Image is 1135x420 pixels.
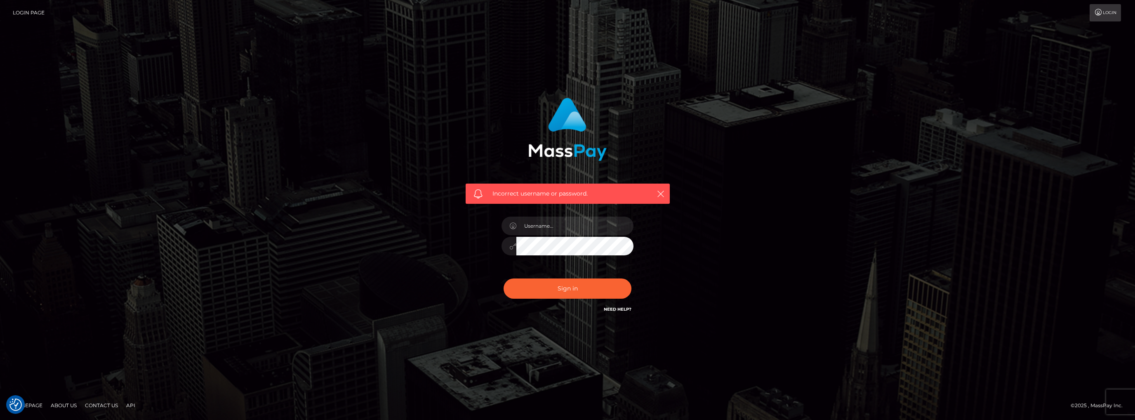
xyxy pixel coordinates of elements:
[504,278,631,299] button: Sign in
[9,399,22,411] button: Consent Preferences
[492,189,643,198] span: Incorrect username or password.
[9,399,22,411] img: Revisit consent button
[123,399,139,412] a: API
[516,217,633,235] input: Username...
[13,4,45,21] a: Login Page
[82,399,121,412] a: Contact Us
[1071,401,1129,410] div: © 2025 , MassPay Inc.
[604,307,631,312] a: Need Help?
[1090,4,1121,21] a: Login
[9,399,46,412] a: Homepage
[47,399,80,412] a: About Us
[528,98,607,161] img: MassPay Login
